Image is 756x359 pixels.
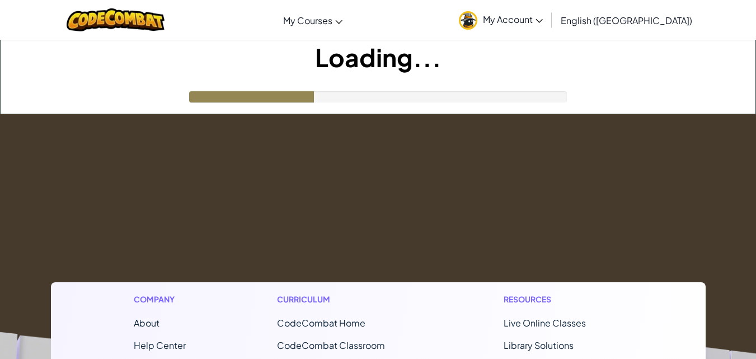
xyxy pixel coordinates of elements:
[504,339,574,351] a: Library Solutions
[277,317,365,329] span: CodeCombat Home
[283,15,332,26] span: My Courses
[561,15,692,26] span: English ([GEOGRAPHIC_DATA])
[278,5,348,35] a: My Courses
[453,2,548,38] a: My Account
[504,317,586,329] a: Live Online Classes
[1,40,755,74] h1: Loading...
[67,8,165,31] img: CodeCombat logo
[134,339,186,351] a: Help Center
[555,5,698,35] a: English ([GEOGRAPHIC_DATA])
[504,293,623,305] h1: Resources
[483,13,543,25] span: My Account
[277,339,385,351] a: CodeCombat Classroom
[134,317,159,329] a: About
[459,11,477,30] img: avatar
[277,293,412,305] h1: Curriculum
[134,293,186,305] h1: Company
